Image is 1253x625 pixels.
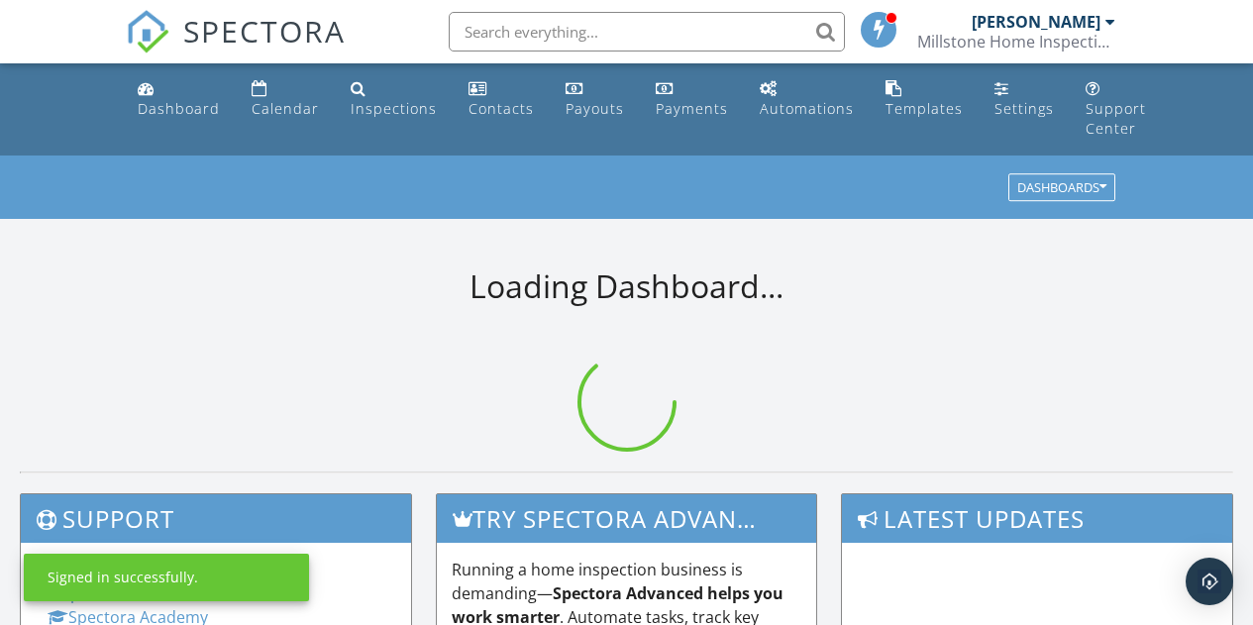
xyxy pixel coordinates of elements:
[972,12,1100,32] div: [PERSON_NAME]
[994,99,1054,118] div: Settings
[656,99,728,118] div: Payments
[1017,181,1106,195] div: Dashboards
[130,71,228,128] a: Dashboard
[449,12,845,52] input: Search everything...
[252,99,319,118] div: Calendar
[437,494,815,543] h3: Try spectora advanced [DATE]
[183,10,346,52] span: SPECTORA
[21,494,411,543] h3: Support
[878,71,971,128] a: Templates
[917,32,1115,52] div: Millstone Home Inspections
[886,99,963,118] div: Templates
[566,99,624,118] div: Payouts
[1078,71,1154,148] a: Support Center
[1086,99,1146,138] div: Support Center
[138,99,220,118] div: Dashboard
[351,99,437,118] div: Inspections
[126,10,169,53] img: The Best Home Inspection Software - Spectora
[760,99,854,118] div: Automations
[469,99,534,118] div: Contacts
[987,71,1062,128] a: Settings
[842,494,1232,543] h3: Latest Updates
[126,27,346,68] a: SPECTORA
[1008,174,1115,202] button: Dashboards
[244,71,327,128] a: Calendar
[752,71,862,128] a: Automations (Basic)
[461,71,542,128] a: Contacts
[48,568,198,587] div: Signed in successfully.
[648,71,736,128] a: Payments
[558,71,632,128] a: Payouts
[1186,558,1233,605] div: Open Intercom Messenger
[343,71,445,128] a: Inspections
